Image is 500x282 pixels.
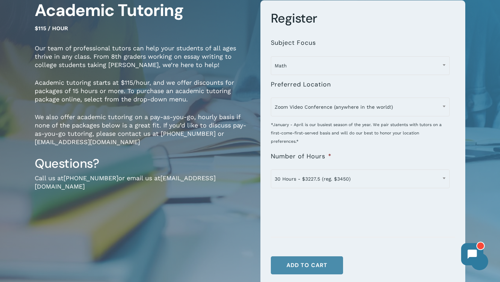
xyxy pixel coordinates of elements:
h3: Register [271,10,455,26]
span: Math [271,56,450,75]
h3: Questions? [35,156,250,172]
p: Call us at or email us at [35,174,250,200]
button: Add to cart [271,256,343,274]
p: Academic tutoring starts at $115/hour, and we offer discounts for packages of 15 hours or more. T... [35,78,250,113]
label: Number of Hours [271,152,332,160]
p: We also offer academic tutoring on a pay-as-you-go, hourly basis if none of the packages below is... [35,113,250,156]
h1: Academic Tutoring [35,0,250,20]
label: Preferred Location [271,81,331,89]
p: Our team of professional tutors can help your students of all ages thrive in any class. From 8th ... [35,44,250,78]
span: $115 / hour [35,25,68,32]
span: Math [271,58,449,73]
span: Zoom Video Conference (anywhere in the world!) [271,100,449,114]
a: [PHONE_NUMBER] [64,174,118,182]
iframe: reCAPTCHA [271,190,376,217]
span: 30 Hours - $3227.5 (reg. $3450) [271,172,449,186]
div: *January - April is our busiest season of the year. We pair students with tutors on a first-come-... [271,115,450,146]
span: Zoom Video Conference (anywhere in the world!) [271,98,450,116]
span: 30 Hours - $3227.5 (reg. $3450) [271,169,450,188]
iframe: Chatbot [454,236,490,272]
label: Subject Focus [271,39,316,47]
